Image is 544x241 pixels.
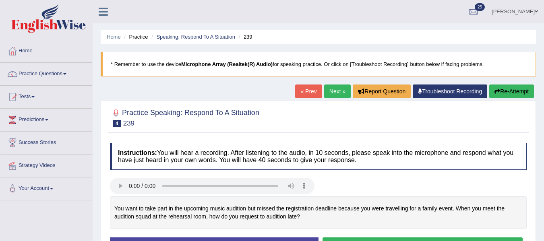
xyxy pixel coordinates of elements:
[110,196,527,229] div: You want to take part in the upcoming music audition but missed the registration deadline because...
[110,143,527,170] h4: You will hear a recording. After listening to the audio, in 10 seconds, please speak into the mic...
[0,109,92,129] a: Predictions
[113,120,121,127] span: 4
[295,84,322,98] a: « Prev
[475,3,485,11] span: 25
[237,33,252,41] li: 239
[122,33,148,41] li: Practice
[489,84,534,98] button: Re-Attempt
[101,52,536,76] blockquote: * Remember to use the device for speaking practice. Or click on [Troubleshoot Recording] button b...
[107,34,121,40] a: Home
[413,84,487,98] a: Troubleshoot Recording
[0,132,92,152] a: Success Stories
[0,177,92,198] a: Your Account
[353,84,411,98] button: Report Question
[0,40,92,60] a: Home
[324,84,351,98] a: Next »
[156,34,235,40] a: Speaking: Respond To A Situation
[0,63,92,83] a: Practice Questions
[118,149,157,156] b: Instructions:
[123,119,134,127] small: 239
[110,107,259,127] h2: Practice Speaking: Respond To A Situation
[0,86,92,106] a: Tests
[0,154,92,175] a: Strategy Videos
[181,61,273,67] b: Microphone Array (Realtek(R) Audio)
